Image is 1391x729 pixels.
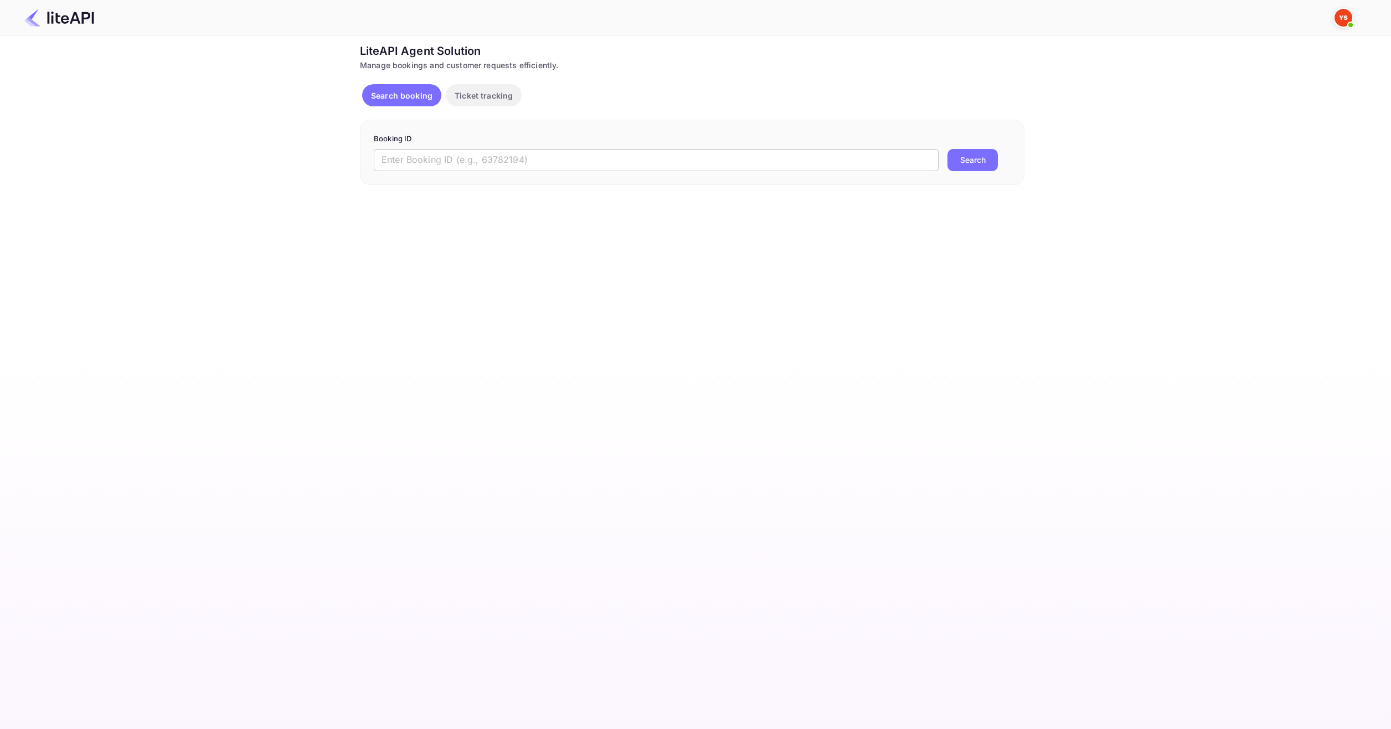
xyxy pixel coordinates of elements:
[360,43,1024,59] div: LiteAPI Agent Solution
[374,149,939,171] input: Enter Booking ID (e.g., 63782194)
[947,149,998,171] button: Search
[455,90,513,101] p: Ticket tracking
[360,59,1024,71] div: Manage bookings and customer requests efficiently.
[374,134,1011,145] p: Booking ID
[24,9,94,27] img: LiteAPI Logo
[371,90,432,101] p: Search booking
[1335,9,1352,27] img: Yandex Support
